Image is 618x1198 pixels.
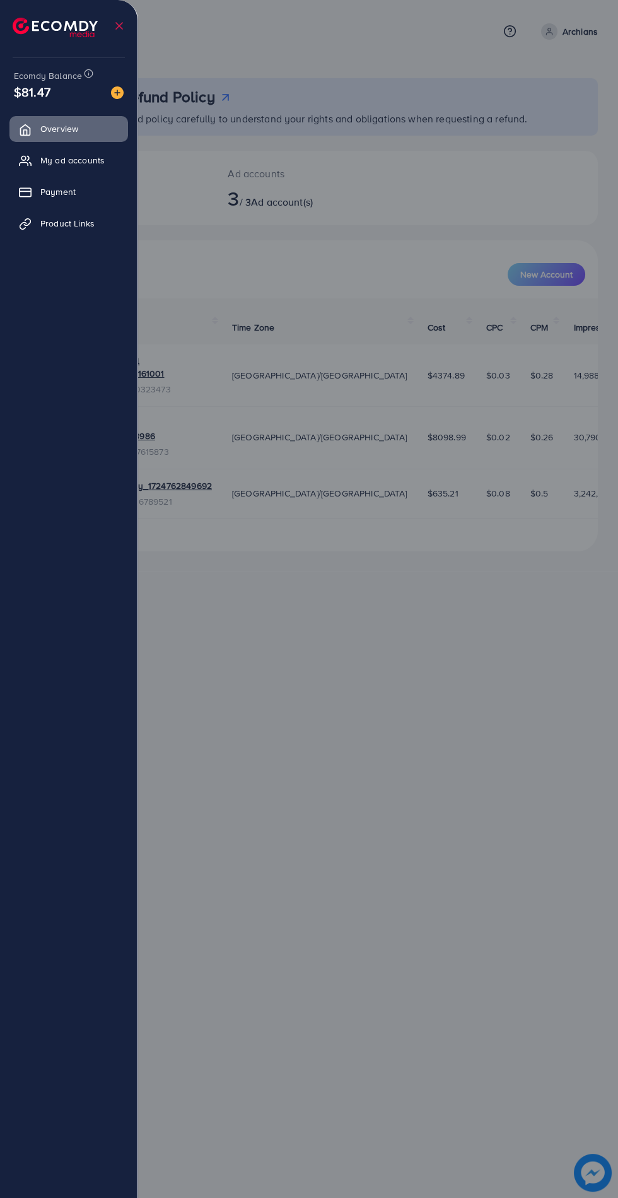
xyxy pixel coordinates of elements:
span: Overview [40,122,78,135]
a: Product Links [9,211,128,236]
span: Payment [40,185,76,198]
span: $81.47 [14,83,50,101]
a: Overview [9,116,128,141]
a: Payment [9,179,128,204]
img: logo [13,18,98,37]
span: Ecomdy Balance [14,69,82,82]
span: Product Links [40,217,95,230]
img: image [111,86,124,99]
span: My ad accounts [40,154,105,167]
a: My ad accounts [9,148,128,173]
